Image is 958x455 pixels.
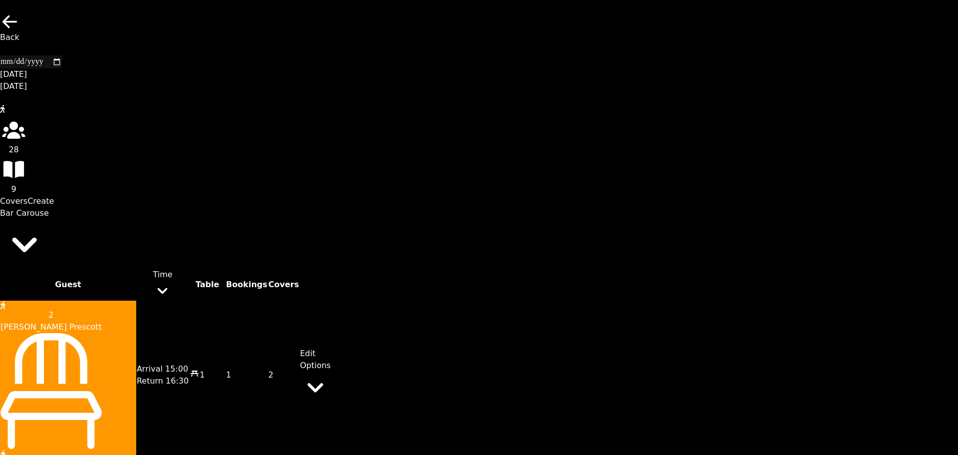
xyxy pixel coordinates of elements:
[137,375,189,387] p: Return 16:30
[153,269,172,300] button: Time
[300,348,315,360] button: Edit
[11,184,16,194] span: 9
[153,270,172,279] span: Time
[200,370,205,380] span: 1
[300,361,331,370] span: Options
[268,268,299,301] th: Covers
[189,268,226,301] th: Table
[300,349,315,358] span: Edit
[8,145,18,154] span: 28
[27,195,54,207] button: Create
[27,196,54,206] span: Create
[48,310,53,320] span: 2
[137,363,189,375] p: Arrival 15:00
[0,301,102,449] button: 2[PERSON_NAME] Prescott
[268,301,299,450] td: 2
[226,268,268,301] th: Bookings
[300,360,331,403] button: Options
[0,321,102,333] p: [PERSON_NAME] Prescott
[226,301,268,450] td: 1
